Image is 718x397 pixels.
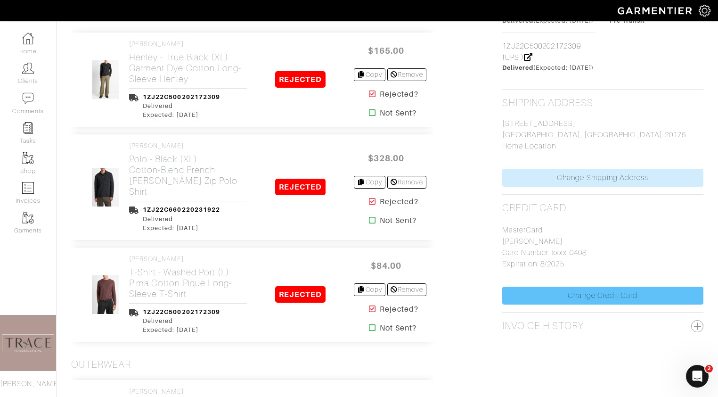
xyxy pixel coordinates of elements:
[22,182,34,194] img: orders-icon-0abe47150d42831381b5fb84f609e132dff9fe21cb692f30cb5eec754e2cba89.png
[502,42,581,62] a: 1ZJ22C500202172309 (UPS )
[502,63,596,72] div: (Expected: [DATE])
[129,255,247,299] a: [PERSON_NAME] T-Shirt - Washed Port (L)Pima Cotton Piqué Long-Sleeve T-Shirt
[354,176,385,189] a: Copy
[22,122,34,134] img: reminder-icon-8004d30b9f0a5d33ae49ab947aed9ed385cf756f9e5892f1edd6e32f2345188e.png
[143,215,220,223] div: Delivered
[143,316,220,325] div: Delivered
[380,89,418,100] strong: Rejected?
[129,142,247,150] h4: [PERSON_NAME]
[502,97,594,109] h2: Shipping Address
[358,256,414,276] span: $84.00
[358,148,414,168] span: $328.00
[275,71,326,88] span: REJECTED
[91,275,120,314] img: wmmPnhBhVGYvWCnJwR8puj4v
[129,40,247,84] a: [PERSON_NAME] Henley - True Black (XL)Garment Dye Cotton Long-Sleeve Henley
[387,68,426,81] a: Remove
[129,52,247,84] h2: Henley - True Black (XL) Garment Dye Cotton Long-Sleeve Henley
[380,196,418,207] strong: Rejected?
[613,2,699,19] img: garmentier-logo-header-white-b43fb05a5012e4ada735d5af1a66efaba907eab6374d6393d1fbf88cb4ef424d.png
[91,167,120,207] img: AaYGBhMaWDCRR7j48KRfxnuh
[354,283,385,296] a: Copy
[705,365,713,372] span: 2
[387,283,426,296] a: Remove
[380,108,416,119] strong: Not Sent?
[129,40,247,48] h4: [PERSON_NAME]
[143,101,220,110] div: Delivered
[354,68,385,81] a: Copy
[610,17,645,24] span: Pre Transit
[502,202,567,214] h2: Credit Card
[129,142,247,197] a: [PERSON_NAME] Polo - Black (XL)Cotton-Blend French [PERSON_NAME] Zip Polo Shirt
[22,92,34,104] img: comment-icon-a0a6a9ef722e966f86d9cbdc48e553b5cf19dbc54f86b18d962a5391bc8f6eb6.png
[686,365,709,388] iframe: Intercom live chat
[502,64,533,71] span: Delivered
[143,93,220,100] a: 1ZJ22C500202172309
[143,325,220,334] div: Expected: [DATE]
[380,304,418,315] strong: Rejected?
[143,110,220,119] div: Expected: [DATE]
[502,224,703,270] p: MasterCard [PERSON_NAME] Card Number: xxxx-0408 Expiration: 8/2025
[380,323,416,334] strong: Not Sent?
[22,33,34,44] img: dashboard-icon-dbcd8f5a0b271acd01030246c82b418ddd0df26cd7fceb0bd07c9910d44c42f6.png
[143,223,220,232] div: Expected: [DATE]
[91,60,120,99] img: sjHFKNqrSsJ4e9Qy6iM5XnU4
[699,5,710,17] img: gear-icon-white-bd11855cb880d31180b6d7d6211b90ccbf57a29d726f0c71d8c61bd08dd39cc2.png
[387,176,426,189] a: Remove
[502,17,533,24] span: Delivered
[275,286,326,303] span: REJECTED
[129,154,247,197] h2: Polo - Black (XL) Cotton-Blend French [PERSON_NAME] Zip Polo Shirt
[502,169,703,187] a: Change Shipping Address
[358,41,414,61] span: $165.00
[129,255,247,263] h4: [PERSON_NAME]
[129,267,247,299] h2: T-Shirt - Washed Port (L) Pima Cotton Piqué Long-Sleeve T-Shirt
[380,215,416,226] strong: Not Sent?
[129,388,247,396] h4: [PERSON_NAME]
[502,287,703,305] a: Change Credit Card
[502,320,584,332] h2: Invoice History
[22,152,34,164] img: garments-icon-b7da505a4dc4fd61783c78ac3ca0ef83fa9d6f193b1c9dc38574b1d14d53ca28.png
[22,62,34,74] img: clients-icon-6bae9207a08558b7cb47a8932f037763ab4055f8c8b6bfacd5dc20c3e0201464.png
[502,118,703,152] p: [STREET_ADDRESS] [GEOGRAPHIC_DATA], [GEOGRAPHIC_DATA] 20176 Home Location
[143,308,220,315] a: 1ZJ22C500202172309
[143,206,220,213] a: 1ZJ22C660220231922
[275,179,326,195] span: REJECTED
[71,359,131,371] h3: Outerwear
[22,212,34,223] img: garments-icon-b7da505a4dc4fd61783c78ac3ca0ef83fa9d6f193b1c9dc38574b1d14d53ca28.png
